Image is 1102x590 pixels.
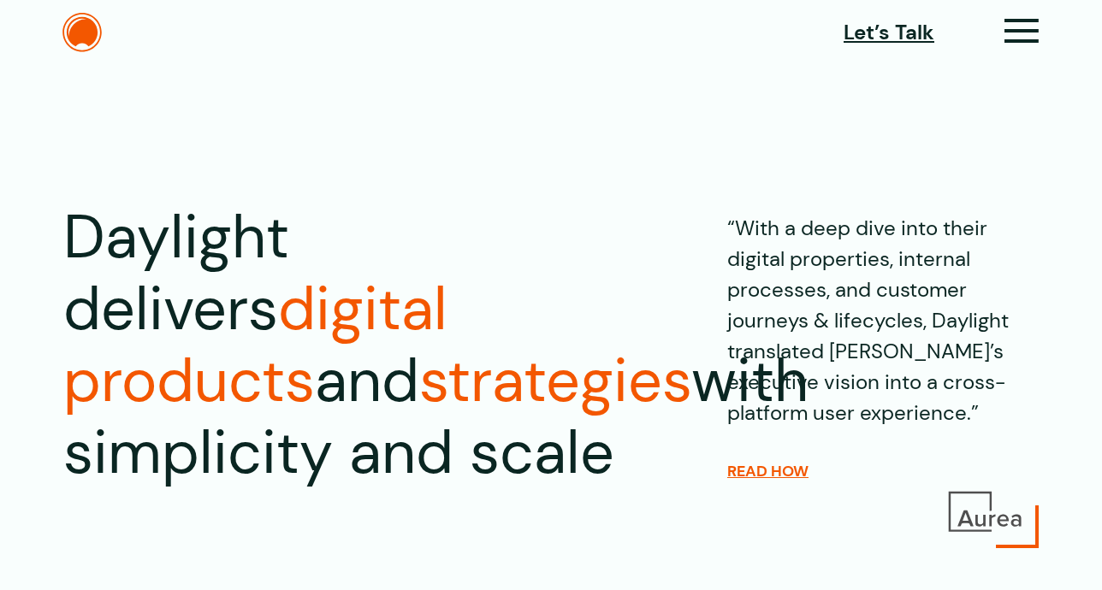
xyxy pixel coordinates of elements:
img: The Daylight Studio Logo [62,13,102,52]
p: “With a deep dive into their digital properties, internal processes, and customer journeys & life... [727,202,1039,428]
a: READ HOW [727,462,809,481]
img: Aurea Logo [945,488,1026,535]
a: Let’s Talk [844,17,934,48]
span: strategies [419,342,691,420]
span: digital products [63,270,447,420]
h1: Daylight delivers and with simplicity and scale [63,202,614,489]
